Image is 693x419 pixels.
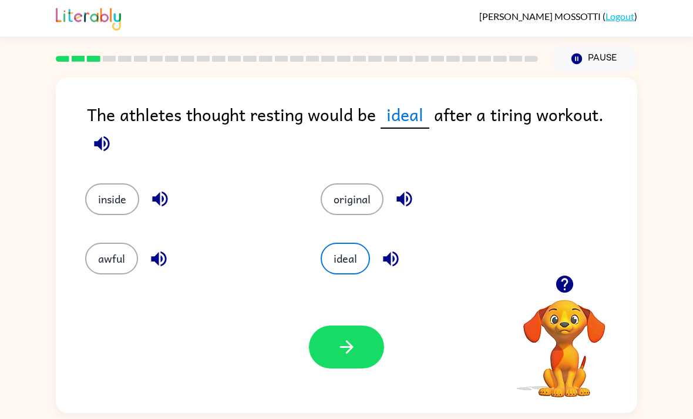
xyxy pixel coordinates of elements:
[56,5,121,31] img: Literably
[85,243,138,274] button: awful
[479,11,603,22] span: [PERSON_NAME] MOSSOTTI
[605,11,634,22] a: Logout
[506,281,623,399] video: Your browser must support playing .mp4 files to use Literably. Please try using another browser.
[479,11,637,22] div: ( )
[85,183,139,215] button: inside
[87,101,637,160] div: The athletes thought resting would be after a tiring workout.
[321,243,370,274] button: ideal
[381,101,429,129] span: ideal
[321,183,383,215] button: original
[552,45,637,72] button: Pause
